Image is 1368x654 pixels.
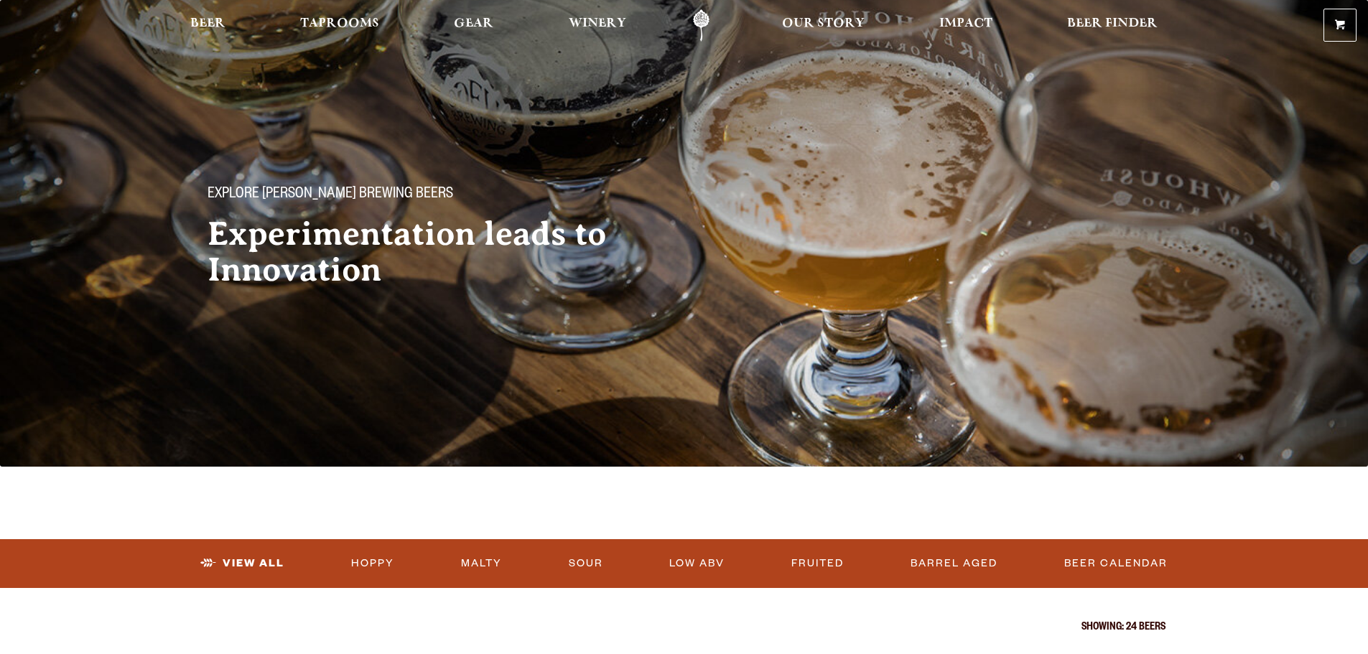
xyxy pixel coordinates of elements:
[455,547,508,580] a: Malty
[1058,9,1167,42] a: Beer Finder
[203,622,1165,634] p: Showing: 24 Beers
[773,9,874,42] a: Our Story
[905,547,1003,580] a: Barrel Aged
[291,9,388,42] a: Taprooms
[208,216,656,288] h2: Experimentation leads to Innovation
[930,9,1002,42] a: Impact
[786,547,850,580] a: Fruited
[445,9,503,42] a: Gear
[1067,18,1158,29] span: Beer Finder
[208,186,453,205] span: Explore [PERSON_NAME] Brewing Beers
[939,18,992,29] span: Impact
[569,18,626,29] span: Winery
[782,18,865,29] span: Our Story
[345,547,400,580] a: Hoppy
[674,9,728,42] a: Odell Home
[1058,547,1173,580] a: Beer Calendar
[195,547,290,580] a: View All
[300,18,379,29] span: Taprooms
[664,547,730,580] a: Low ABV
[181,9,235,42] a: Beer
[563,547,609,580] a: Sour
[190,18,225,29] span: Beer
[454,18,493,29] span: Gear
[559,9,636,42] a: Winery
